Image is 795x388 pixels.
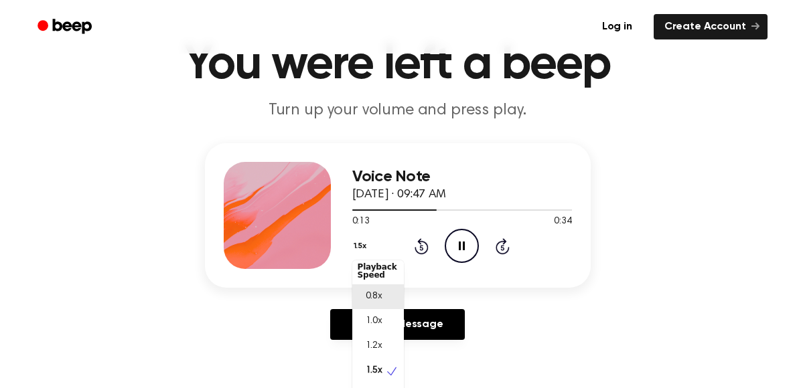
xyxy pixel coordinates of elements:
[352,258,404,284] div: Playback Speed
[366,290,382,304] span: 0.8x
[352,235,372,258] button: 1.5x
[366,339,382,353] span: 1.2x
[366,364,382,378] span: 1.5x
[366,314,382,328] span: 1.0x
